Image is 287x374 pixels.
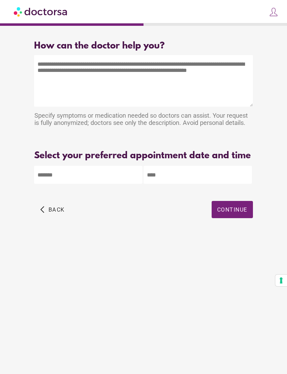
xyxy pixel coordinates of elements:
div: How can the doctor help you? [34,41,253,52]
button: Your consent preferences for tracking technologies [275,275,287,286]
button: arrow_back_ios Back [38,201,67,218]
span: Back [49,206,65,213]
div: Select your preferred appointment date and time [34,151,253,161]
span: Continue [217,206,247,213]
img: icons8-customer-100.png [269,7,278,17]
div: Specify symptoms or medication needed so doctors can assist. Your request is fully anonymized; do... [34,108,253,131]
button: Continue [212,201,253,218]
img: Doctorsa.com [14,4,68,19]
